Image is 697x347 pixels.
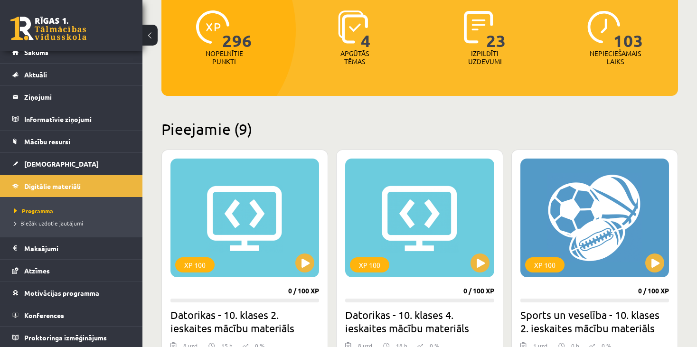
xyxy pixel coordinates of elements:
a: Digitālie materiāli [12,175,131,197]
a: Mācību resursi [12,131,131,152]
div: XP 100 [175,257,215,272]
p: Nepieciešamais laiks [590,49,641,66]
div: XP 100 [525,257,565,272]
legend: Ziņojumi [24,86,131,108]
img: icon-xp-0682a9bc20223a9ccc6f5883a126b849a74cddfe5390d2b41b4391c66f2066e7.svg [196,10,229,44]
div: XP 100 [350,257,389,272]
a: Programma [14,206,133,215]
span: Mācību resursi [24,137,70,146]
h2: Datorikas - 10. klases 2. ieskaites mācību materiāls [170,308,319,335]
a: [DEMOGRAPHIC_DATA] [12,153,131,175]
a: Sākums [12,41,131,63]
span: Atzīmes [24,266,50,275]
span: Proktoringa izmēģinājums [24,333,107,342]
a: Ziņojumi [12,86,131,108]
img: icon-clock-7be60019b62300814b6bd22b8e044499b485619524d84068768e800edab66f18.svg [587,10,621,44]
span: Biežāk uzdotie jautājumi [14,219,83,227]
span: Programma [14,207,53,215]
span: [DEMOGRAPHIC_DATA] [24,159,99,168]
span: Konferences [24,311,64,319]
legend: Informatīvie ziņojumi [24,108,131,130]
h2: Pieejamie (9) [161,120,678,138]
a: Maksājumi [12,237,131,259]
img: icon-learned-topics-4a711ccc23c960034f471b6e78daf4a3bad4a20eaf4de84257b87e66633f6470.svg [338,10,368,44]
p: Apgūtās tēmas [336,49,373,66]
a: Konferences [12,304,131,326]
legend: Maksājumi [24,237,131,259]
span: Aktuāli [24,70,47,79]
span: 296 [222,10,252,49]
h2: Sports un veselība - 10. klases 2. ieskaites mācību materiāls [520,308,669,335]
span: 103 [613,10,643,49]
a: Aktuāli [12,64,131,85]
span: 4 [361,10,371,49]
span: Motivācijas programma [24,289,99,297]
a: Rīgas 1. Tālmācības vidusskola [10,17,86,40]
img: icon-completed-tasks-ad58ae20a441b2904462921112bc710f1caf180af7a3daa7317a5a94f2d26646.svg [464,10,493,44]
span: 23 [486,10,506,49]
p: Nopelnītie punkti [206,49,243,66]
a: Informatīvie ziņojumi [12,108,131,130]
h2: Datorikas - 10. klases 4. ieskaites mācību materiāls [345,308,494,335]
a: Biežāk uzdotie jautājumi [14,219,133,227]
p: Izpildīti uzdevumi [466,49,503,66]
span: Sākums [24,48,48,56]
a: Atzīmes [12,260,131,281]
span: Digitālie materiāli [24,182,81,190]
a: Motivācijas programma [12,282,131,304]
